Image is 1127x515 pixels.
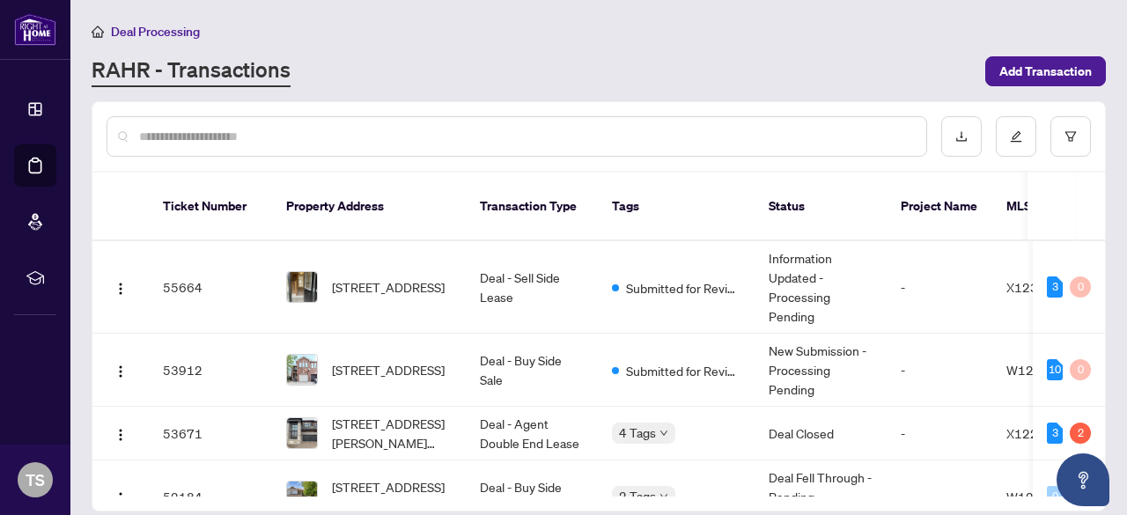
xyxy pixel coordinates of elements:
button: Open asap [1057,453,1109,506]
td: Deal Closed [755,407,887,460]
span: filter [1064,130,1077,143]
td: 55664 [149,241,272,334]
span: 2 Tags [619,486,656,506]
td: - [887,407,992,460]
button: Add Transaction [985,56,1106,86]
div: 0 [1070,276,1091,298]
div: 0 [1047,486,1063,507]
td: 53912 [149,334,272,407]
span: Deal Processing [111,24,200,40]
td: Deal - Buy Side Sale [466,334,598,407]
td: - [887,334,992,407]
th: Property Address [272,173,466,241]
span: down [659,429,668,438]
span: home [92,26,104,38]
div: 0 [1070,359,1091,380]
td: New Submission - Processing Pending [755,334,887,407]
img: Logo [114,282,128,296]
span: W12383493 [1006,489,1081,504]
span: 4 Tags [619,423,656,443]
span: TS [26,467,45,492]
th: Tags [598,173,755,241]
img: thumbnail-img [287,482,317,511]
img: thumbnail-img [287,272,317,302]
span: X12375009 [1006,279,1078,295]
button: edit [996,116,1036,157]
img: Logo [114,364,128,379]
img: Logo [114,491,128,505]
div: 10 [1047,359,1063,380]
th: Transaction Type [466,173,598,241]
button: filter [1050,116,1091,157]
div: 3 [1047,423,1063,444]
button: Logo [107,273,135,301]
th: Project Name [887,173,992,241]
span: [STREET_ADDRESS][PERSON_NAME][PERSON_NAME] [332,414,452,452]
td: Deal - Agent Double End Lease [466,407,598,460]
span: W12336677 [1006,362,1081,378]
span: Submitted for Review [626,361,740,380]
img: Logo [114,428,128,442]
button: Logo [107,356,135,384]
span: X12263677 [1006,425,1078,441]
div: 2 [1070,423,1091,444]
span: Submitted for Review [626,278,740,298]
td: Deal - Sell Side Lease [466,241,598,334]
button: Logo [107,419,135,447]
button: Logo [107,482,135,511]
span: [STREET_ADDRESS] [332,277,445,297]
td: 53671 [149,407,272,460]
th: MLS # [992,173,1098,241]
div: 3 [1047,276,1063,298]
img: thumbnail-img [287,355,317,385]
span: download [955,130,968,143]
a: RAHR - Transactions [92,55,291,87]
span: down [659,492,668,501]
button: download [941,116,982,157]
th: Status [755,173,887,241]
span: Add Transaction [999,57,1092,85]
th: Ticket Number [149,173,272,241]
img: logo [14,13,56,46]
td: - [887,241,992,334]
span: [STREET_ADDRESS] [332,360,445,379]
span: edit [1010,130,1022,143]
td: Information Updated - Processing Pending [755,241,887,334]
img: thumbnail-img [287,418,317,448]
